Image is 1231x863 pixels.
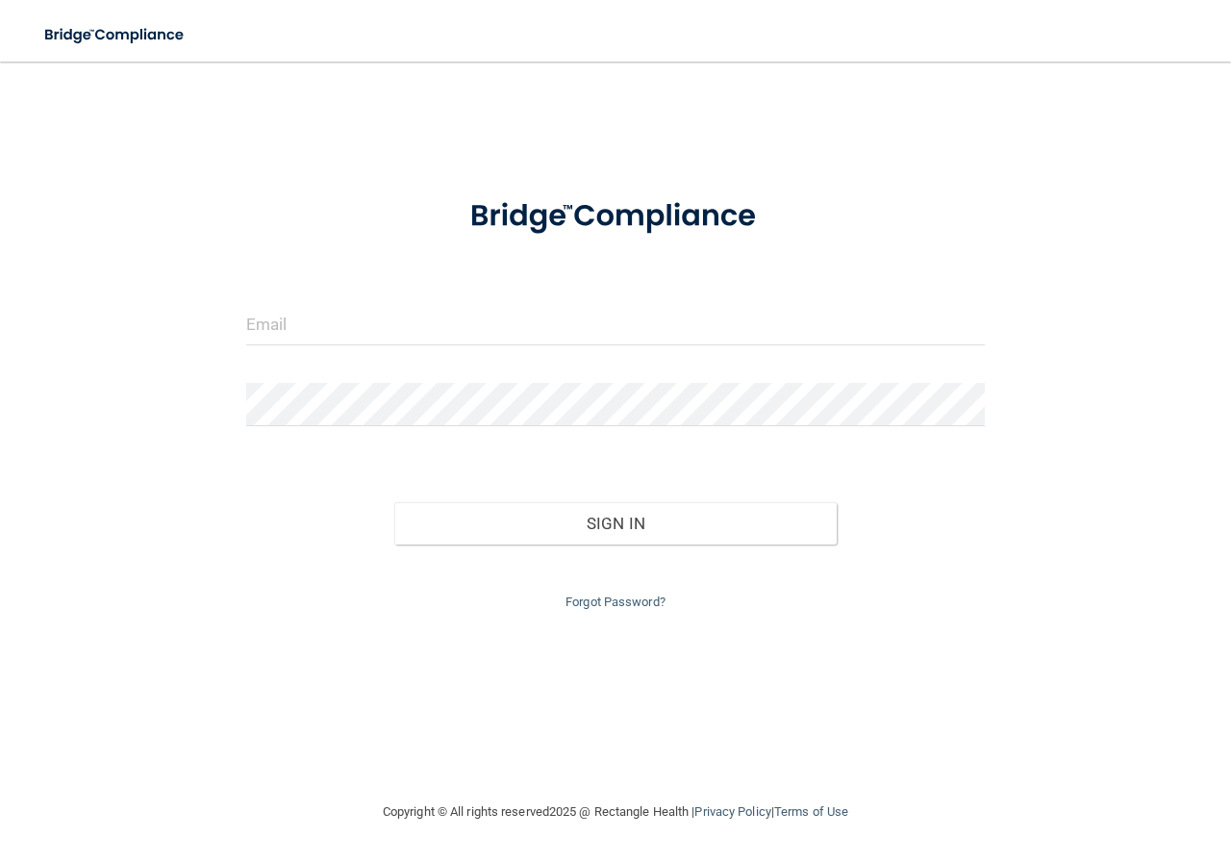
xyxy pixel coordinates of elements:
[29,15,202,55] img: bridge_compliance_login_screen.278c3ca4.svg
[565,595,666,609] a: Forgot Password?
[246,302,985,345] input: Email
[264,781,967,843] div: Copyright © All rights reserved 2025 @ Rectangle Health | |
[694,804,770,819] a: Privacy Policy
[774,804,848,819] a: Terms of Use
[394,502,838,545] button: Sign In
[439,177,793,256] img: bridge_compliance_login_screen.278c3ca4.svg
